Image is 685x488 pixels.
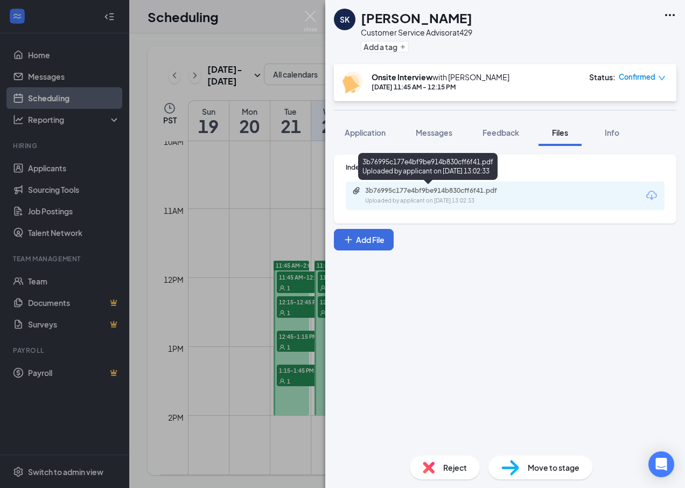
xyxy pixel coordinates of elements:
[334,229,394,250] button: Add FilePlus
[648,451,674,477] div: Open Intercom Messenger
[528,462,579,473] span: Move to stage
[352,186,361,195] svg: Paperclip
[483,128,519,137] span: Feedback
[352,186,527,205] a: Paperclip3b76995c177e4bf9be914b830cff6f41.pdfUploaded by applicant on [DATE] 13:02:33
[361,9,472,27] h1: [PERSON_NAME]
[372,82,509,92] div: [DATE] 11:45 AM - 12:15 PM
[400,44,406,50] svg: Plus
[416,128,452,137] span: Messages
[365,186,516,195] div: 3b76995c177e4bf9be914b830cff6f41.pdf
[361,27,472,38] div: Customer Service Advisor at 429
[552,128,568,137] span: Files
[663,9,676,22] svg: Ellipses
[605,128,619,137] span: Info
[589,72,616,82] div: Status :
[645,189,658,202] svg: Download
[361,41,409,52] button: PlusAdd a tag
[346,163,665,172] div: Indeed Resume
[372,72,432,82] b: Onsite Interview
[345,128,386,137] span: Application
[443,462,467,473] span: Reject
[365,197,527,205] div: Uploaded by applicant on [DATE] 13:02:33
[372,72,509,82] div: with [PERSON_NAME]
[358,153,498,180] div: 3b76995c177e4bf9be914b830cff6f41.pdf Uploaded by applicant on [DATE] 13:02:33
[343,234,354,245] svg: Plus
[658,74,666,82] span: down
[340,14,350,25] div: SK
[619,72,655,82] span: Confirmed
